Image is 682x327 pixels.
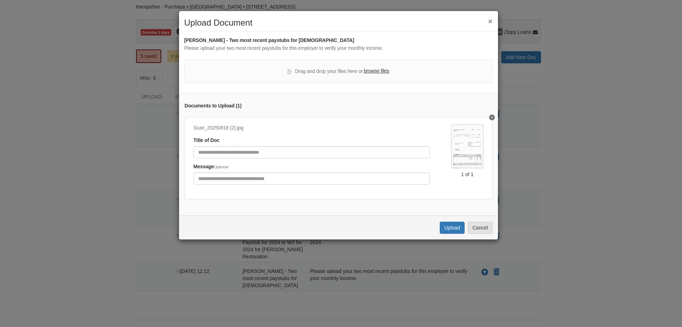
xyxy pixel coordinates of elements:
img: Scan_20250818 (2).jpg [451,124,483,168]
div: Scan_20250818 (2).jpg [194,124,430,132]
div: 1 of 1 [451,171,483,178]
button: Cancel [468,222,493,234]
label: Message [194,163,228,171]
div: Drag and drop your files here or [287,67,389,76]
button: Delete undefined [489,115,495,120]
button: × [488,17,492,25]
label: browse files [364,67,389,75]
div: [PERSON_NAME] - Two most recent paystubs for [DEMOGRAPHIC_DATA] [184,37,493,44]
label: Title of Doc [194,137,220,144]
input: Document Title [194,146,430,158]
span: Optional [214,165,228,169]
div: Please upload your two most recent paystubs for this employer to verify your monthly income. [184,44,493,52]
button: Upload [440,222,465,234]
div: Documents to Upload ( 1 ) [185,102,492,110]
h2: Upload Document [184,18,493,27]
input: Include any comments on this document [194,173,430,185]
